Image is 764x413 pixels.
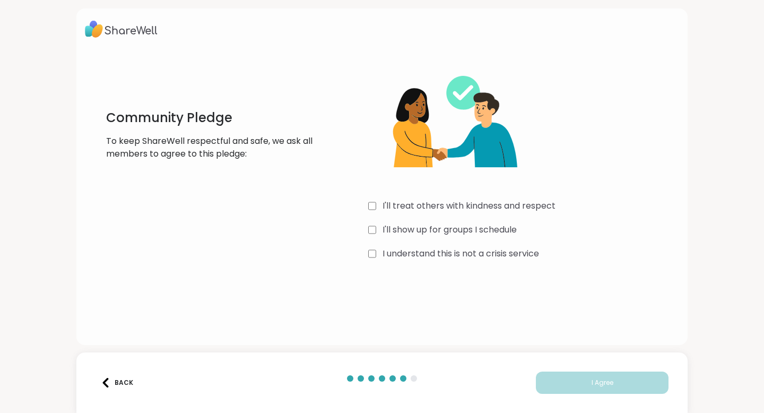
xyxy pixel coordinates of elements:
[101,378,133,388] div: Back
[85,17,158,41] img: ShareWell Logo
[592,378,613,388] span: I Agree
[106,109,313,126] h1: Community Pledge
[383,200,555,212] label: I'll treat others with kindness and respect
[383,247,539,260] label: I understand this is not a crisis service
[383,223,517,236] label: I'll show up for groups I schedule
[106,135,313,160] p: To keep ShareWell respectful and safe, we ask all members to agree to this pledge:
[95,372,138,394] button: Back
[536,372,668,394] button: I Agree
